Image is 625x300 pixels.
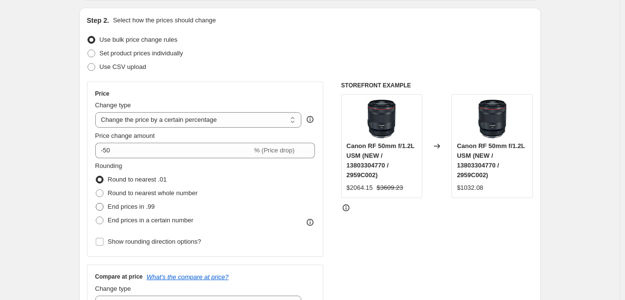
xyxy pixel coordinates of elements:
[108,189,198,197] span: Round to nearest whole number
[87,16,109,25] h2: Step 2.
[95,162,122,169] span: Rounding
[457,142,525,179] span: Canon RF 50mm f/1.2L USM (NEW / 13803304770 / 2959C002)
[95,273,143,281] h3: Compare at price
[95,285,131,292] span: Change type
[147,273,229,281] button: What's the compare at price?
[305,115,315,124] div: help
[362,100,401,138] img: Canon_RF_50mm_f_1.2L_USM_1_80x.jpg
[347,183,373,193] div: $2064.15
[95,101,131,109] span: Change type
[473,100,512,138] img: Canon_RF_50mm_f_1.2L_USM_1_80x.jpg
[113,16,216,25] p: Select how the prices should change
[108,217,193,224] span: End prices in a certain number
[100,63,146,70] span: Use CSV upload
[95,90,109,98] h3: Price
[95,143,252,158] input: -15
[347,142,415,179] span: Canon RF 50mm f/1.2L USM (NEW / 13803304770 / 2959C002)
[341,82,533,89] h6: STOREFRONT EXAMPLE
[254,147,295,154] span: % (Price drop)
[100,36,177,43] span: Use bulk price change rules
[377,183,403,193] strike: $3609.23
[100,50,183,57] span: Set product prices individually
[95,132,155,139] span: Price change amount
[108,176,167,183] span: Round to nearest .01
[108,238,201,245] span: Show rounding direction options?
[457,183,483,193] div: $1032.08
[108,203,155,210] span: End prices in .99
